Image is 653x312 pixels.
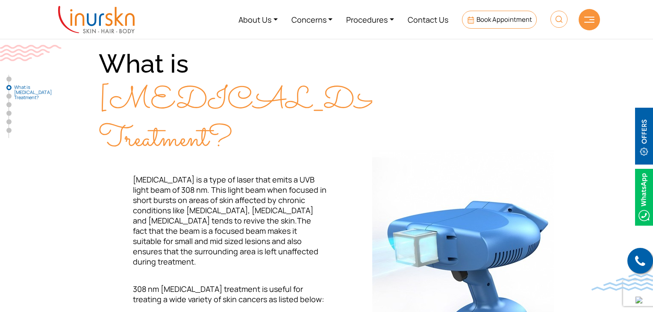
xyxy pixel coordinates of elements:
span: Book Appointment [477,15,532,24]
p: 308 nm [MEDICAL_DATA] treatment is useful for treating a wide variety of skin cancers as listed b... [99,284,326,304]
img: hamLine.svg [584,17,594,23]
a: Concerns [285,3,340,35]
img: HeaderSearch [550,11,568,28]
img: bluewave [591,274,653,291]
span: What is [MEDICAL_DATA] Treatment? [14,85,57,100]
a: About Us [232,3,285,35]
img: up-blue-arrow.svg [635,297,642,303]
img: Whatsappicon [635,169,653,226]
img: inurskn-logo [58,6,135,33]
span: [MEDICAL_DATA] Treatment? [99,79,455,162]
img: offerBt [635,108,653,165]
span: [MEDICAL_DATA] is a type of laser that emits a UVB light beam of 308 nm. This light beam when foc... [133,174,326,267]
a: Whatsappicon [635,192,653,201]
a: Procedures [339,3,401,35]
a: Book Appointment [462,11,537,29]
div: What is [99,46,326,157]
a: What is [MEDICAL_DATA] Treatment? [6,85,12,90]
a: Contact Us [401,3,455,35]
